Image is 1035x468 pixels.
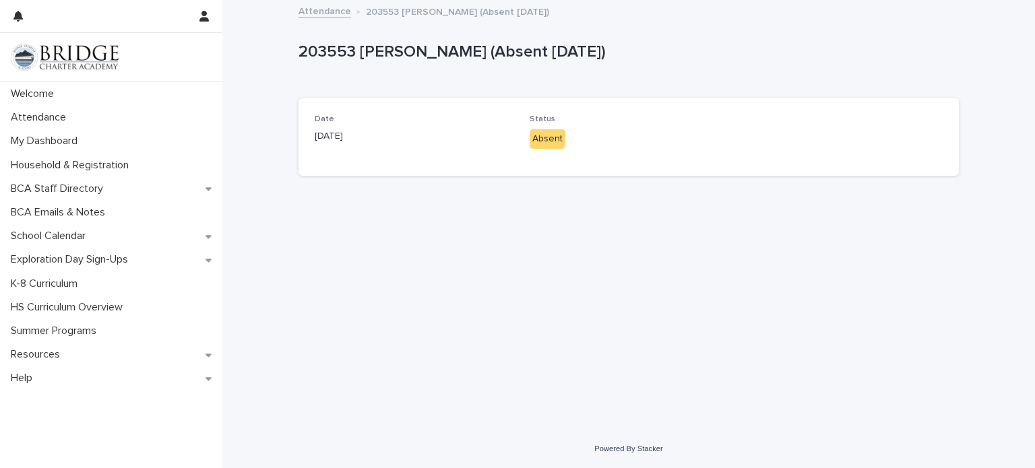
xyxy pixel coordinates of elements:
p: Summer Programs [5,325,107,337]
a: Attendance [299,3,351,18]
p: [DATE] [315,129,513,143]
span: Date [315,115,334,123]
p: Welcome [5,88,65,100]
p: BCA Staff Directory [5,182,114,195]
a: Powered By Stacker [594,444,662,453]
div: Absent [530,129,565,149]
p: Resources [5,348,71,361]
p: 203553 [PERSON_NAME] (Absent [DATE]) [299,42,953,62]
p: Attendance [5,111,77,124]
p: HS Curriculum Overview [5,301,133,314]
p: My Dashboard [5,135,88,147]
p: School Calendar [5,230,96,242]
p: Exploration Day Sign-Ups [5,253,139,266]
p: BCA Emails & Notes [5,206,116,219]
img: V1C1m3IdTEidaUdm9Hs0 [11,44,119,71]
span: Status [530,115,555,123]
p: Help [5,372,43,385]
p: 203553 [PERSON_NAME] (Absent [DATE]) [366,3,549,18]
p: Household & Registration [5,159,139,172]
p: K-8 Curriculum [5,277,88,290]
